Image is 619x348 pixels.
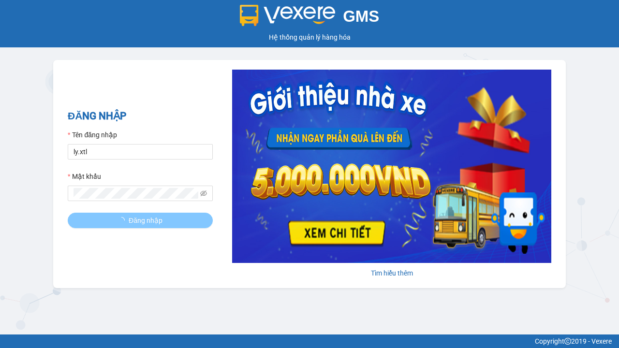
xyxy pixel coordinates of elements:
span: eye-invisible [200,190,207,197]
input: Tên đăng nhập [68,144,213,159]
img: banner-0 [232,70,551,263]
h2: ĐĂNG NHẬP [68,108,213,124]
span: GMS [343,7,379,25]
label: Tên đăng nhập [68,130,117,140]
input: Mật khẩu [74,188,198,199]
span: copyright [564,338,571,345]
span: Đăng nhập [129,215,162,226]
span: loading [118,217,129,224]
div: Hệ thống quản lý hàng hóa [2,32,617,43]
div: Copyright 2019 - Vexere [7,336,612,347]
div: Tìm hiểu thêm [232,268,551,278]
a: GMS [240,14,380,22]
label: Mật khẩu [68,171,101,182]
img: logo 2 [240,5,336,26]
button: Đăng nhập [68,213,213,228]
